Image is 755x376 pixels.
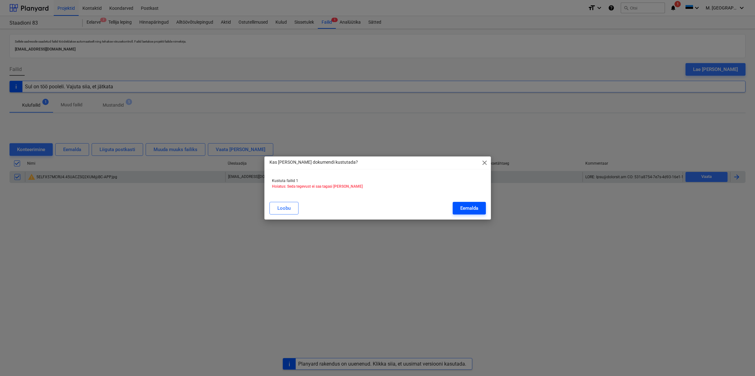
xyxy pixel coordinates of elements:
p: Kustuta failid 1 [272,178,483,184]
span: close [481,159,488,167]
p: Hoiatus: Seda tegevust ei saa tagasi [PERSON_NAME] [272,184,483,189]
button: Loobu [269,202,299,214]
p: Kas [PERSON_NAME] dokumendi kustutada? [269,159,358,166]
div: Eemalda [460,204,478,212]
button: Eemalda [453,202,486,214]
div: Loobu [277,204,291,212]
